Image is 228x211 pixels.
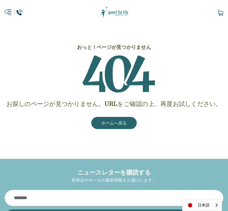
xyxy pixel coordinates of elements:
img: クエスト・グループ [98,6,130,19]
span: 0 [102,44,125,105]
h3: お探しのページが見つかりません。URLをご確認の上、再度お試しください。 [6,99,222,108]
span: 4 [81,44,102,105]
a: クエスト・グループ [57,6,171,19]
a: ホームへ戻る [91,117,137,129]
h4: ニュースレターを購読する [5,168,223,177]
div: Language [182,199,222,211]
a: 日本語 [183,199,222,211]
aside: Language selected: 日本語 [182,199,222,211]
h4: おっと！ページが見つかりません [6,43,222,51]
p: 新商品やセールの最新情報をお届けします。 [5,177,223,183]
span: 4 [125,44,147,105]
